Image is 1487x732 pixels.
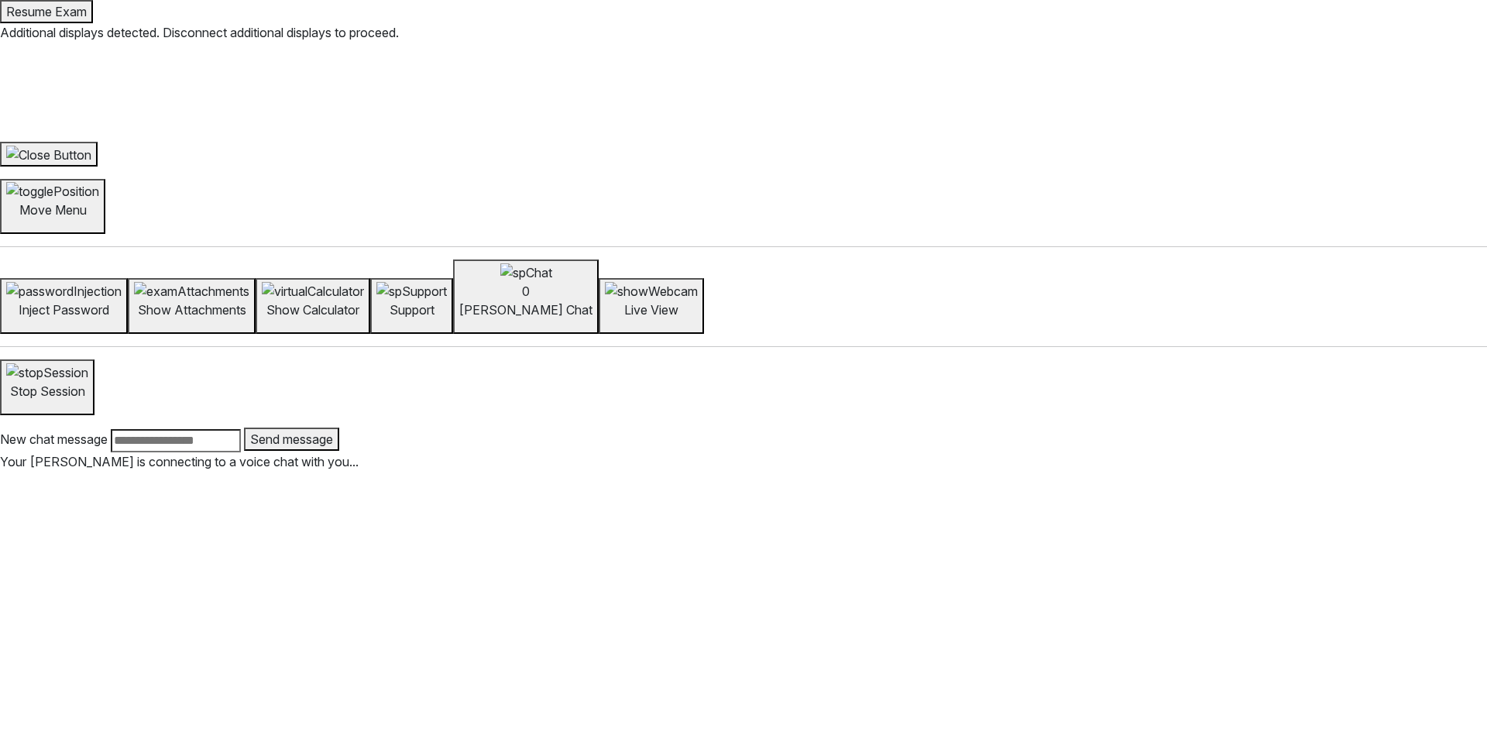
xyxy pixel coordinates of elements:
[605,282,698,301] img: showWebcam
[6,282,122,301] img: passwordInjection
[262,301,364,319] p: Show Calculator
[453,259,599,334] button: spChat0[PERSON_NAME] Chat
[6,301,122,319] p: Inject Password
[459,301,592,319] p: [PERSON_NAME] Chat
[6,146,91,164] img: Close Button
[250,431,333,447] span: Send message
[370,278,453,334] button: Support
[6,182,99,201] img: togglePosition
[500,263,552,282] img: spChat
[256,278,370,334] button: Show Calculator
[134,282,249,301] img: examAttachments
[459,282,592,301] div: 0
[6,363,88,382] img: stopSession
[376,301,447,319] p: Support
[128,278,256,334] button: Show Attachments
[6,201,99,219] p: Move Menu
[605,301,698,319] p: Live View
[244,428,339,451] button: Send message
[6,382,88,400] p: Stop Session
[262,282,364,301] img: virtualCalculator
[134,301,249,319] p: Show Attachments
[376,282,447,301] img: spSupport
[599,278,704,334] button: Live View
